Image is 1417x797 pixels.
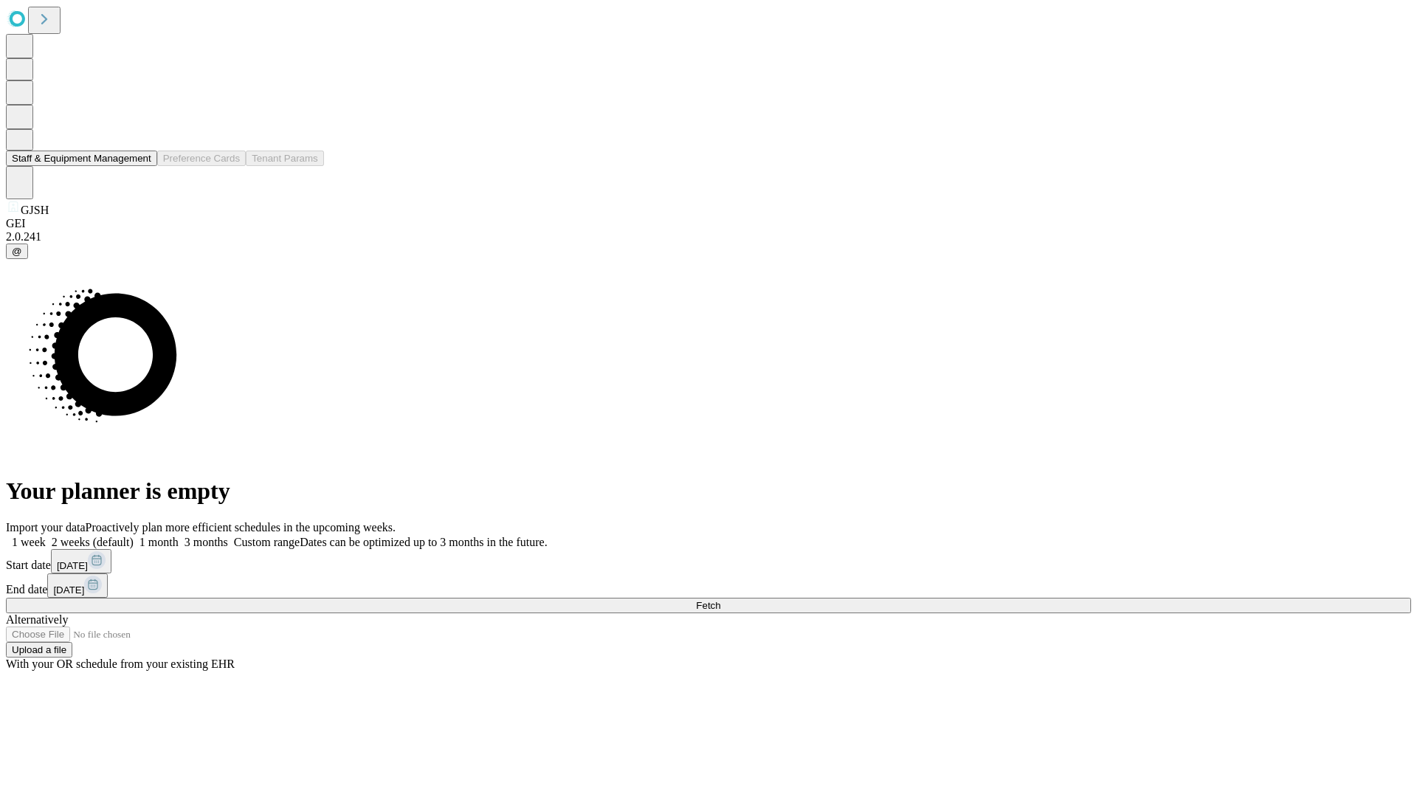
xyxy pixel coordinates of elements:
span: Alternatively [6,613,68,626]
span: Proactively plan more efficient schedules in the upcoming weeks. [86,521,396,534]
button: Preference Cards [157,151,246,166]
span: 1 week [12,536,46,548]
button: [DATE] [51,549,111,573]
span: GJSH [21,204,49,216]
span: Dates can be optimized up to 3 months in the future. [300,536,547,548]
span: With your OR schedule from your existing EHR [6,658,235,670]
span: Import your data [6,521,86,534]
span: @ [12,246,22,257]
button: Fetch [6,598,1411,613]
span: [DATE] [57,560,88,571]
span: [DATE] [53,584,84,596]
button: Staff & Equipment Management [6,151,157,166]
span: 3 months [185,536,228,548]
span: Fetch [696,600,720,611]
button: @ [6,244,28,259]
div: End date [6,573,1411,598]
button: Tenant Params [246,151,324,166]
span: 1 month [139,536,179,548]
div: GEI [6,217,1411,230]
span: 2 weeks (default) [52,536,134,548]
span: Custom range [234,536,300,548]
button: [DATE] [47,573,108,598]
button: Upload a file [6,642,72,658]
div: Start date [6,549,1411,573]
div: 2.0.241 [6,230,1411,244]
h1: Your planner is empty [6,477,1411,505]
